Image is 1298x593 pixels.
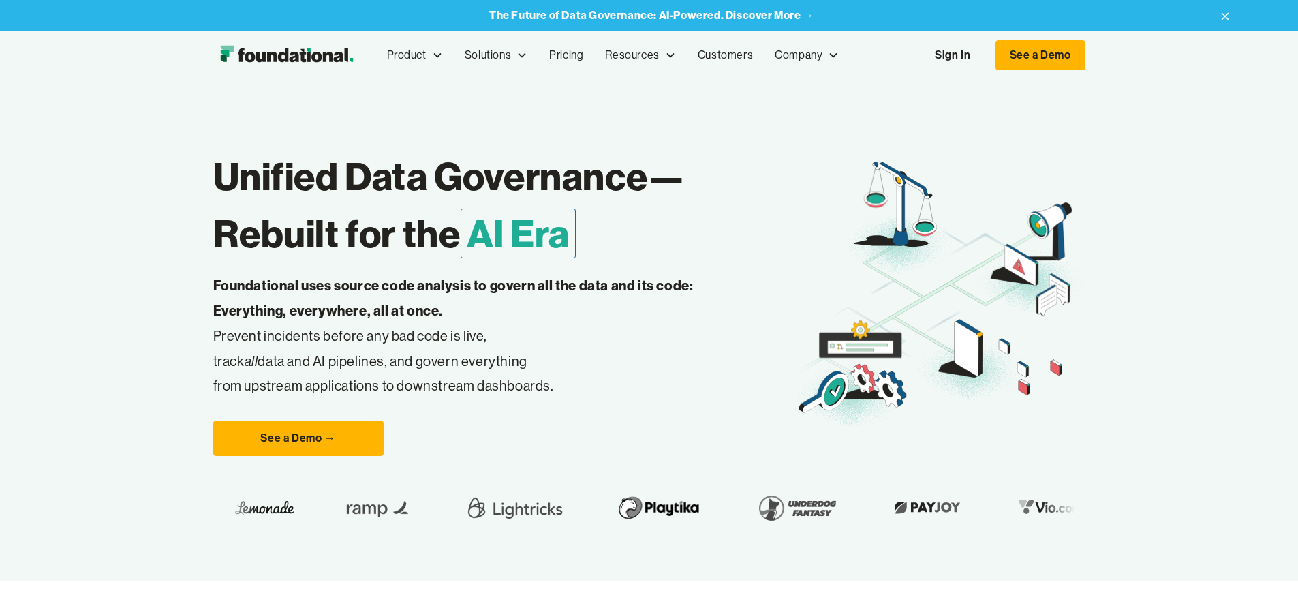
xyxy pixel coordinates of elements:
[489,8,814,22] strong: The Future of Data Governance: AI-Powered. Discover More →
[465,46,511,64] div: Solutions
[213,42,360,69] a: home
[687,33,764,78] a: Customers
[213,277,694,319] strong: Foundational uses source code analysis to govern all the data and its code: Everything, everywher...
[775,46,822,64] div: Company
[605,46,659,64] div: Resources
[538,33,594,78] a: Pricing
[886,497,967,518] img: Payjoy
[213,148,794,262] h1: Unified Data Governance— Rebuilt for the
[213,42,360,69] img: Foundational Logo
[387,46,427,64] div: Product
[750,489,843,527] img: Underdog Fantasy
[454,33,538,78] div: Solutions
[1010,497,1090,518] img: Vio.com
[461,209,576,258] span: AI Era
[245,352,258,369] em: all
[594,33,686,78] div: Resources
[995,40,1085,70] a: See a Demo
[489,9,814,22] a: The Future of Data Governance: AI-Powered. Discover More →
[213,273,737,399] p: Prevent incidents before any bad code is live, track data and AI pipelines, and govern everything...
[213,421,384,456] a: See a Demo →
[376,33,454,78] div: Product
[764,33,850,78] div: Company
[234,497,293,518] img: Lemonade
[337,489,418,527] img: Ramp
[462,489,566,527] img: Lightricks
[609,489,707,527] img: Playtika
[921,41,984,70] a: Sign In
[1230,528,1298,593] iframe: Chat Widget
